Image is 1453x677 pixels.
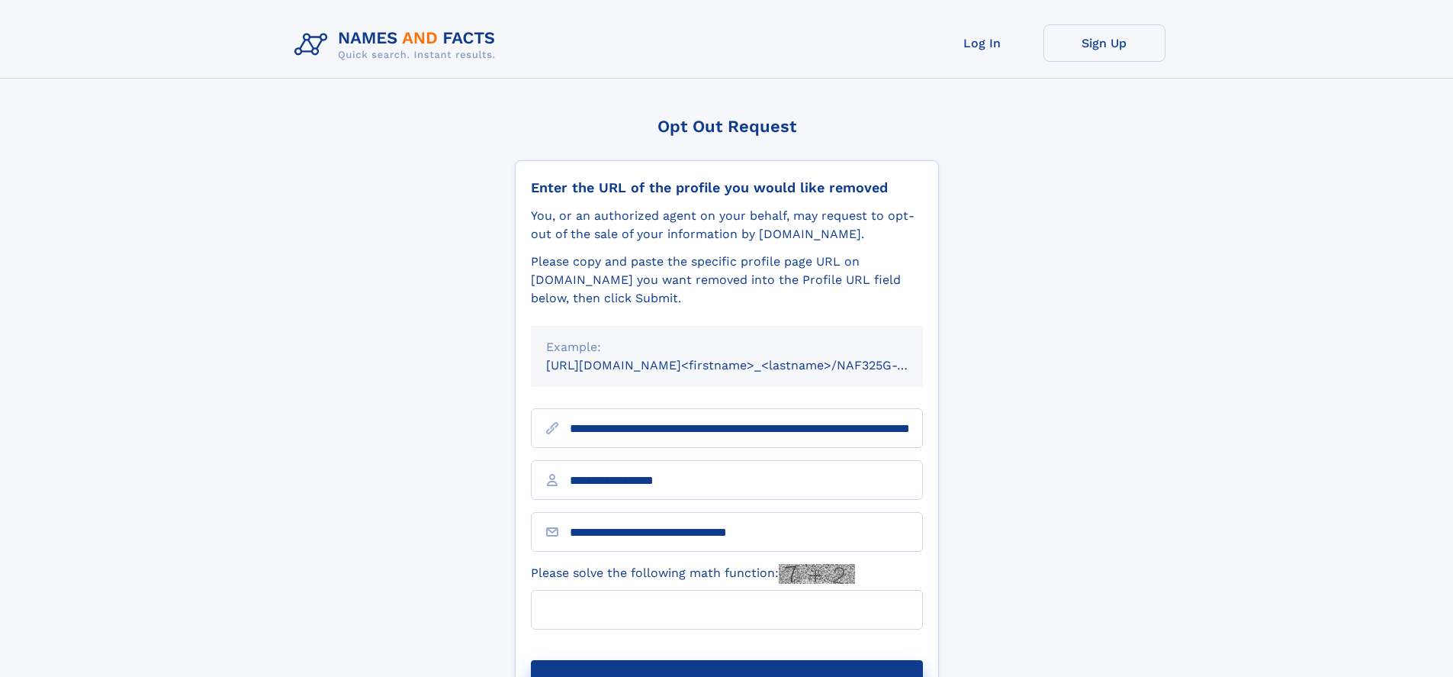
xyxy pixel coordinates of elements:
div: Enter the URL of the profile you would like removed [531,179,923,196]
div: You, or an authorized agent on your behalf, may request to opt-out of the sale of your informatio... [531,207,923,243]
a: Sign Up [1043,24,1165,62]
img: Logo Names and Facts [288,24,508,66]
label: Please solve the following math function: [531,564,855,584]
div: Opt Out Request [515,117,939,136]
small: [URL][DOMAIN_NAME]<firstname>_<lastname>/NAF325G-xxxxxxxx [546,358,952,372]
div: Example: [546,338,908,356]
a: Log In [921,24,1043,62]
div: Please copy and paste the specific profile page URL on [DOMAIN_NAME] you want removed into the Pr... [531,253,923,308]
